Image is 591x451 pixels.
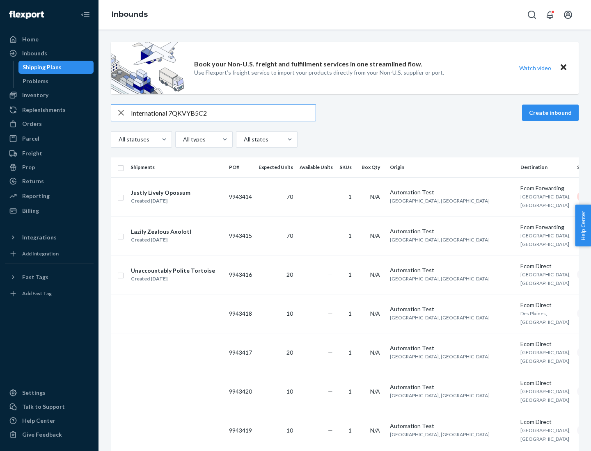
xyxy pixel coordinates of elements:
[22,290,52,297] div: Add Fast Tag
[520,379,570,387] div: Ecom Direct
[328,349,333,356] span: —
[390,227,514,235] div: Automation Test
[22,389,46,397] div: Settings
[520,271,570,286] span: [GEOGRAPHIC_DATA], [GEOGRAPHIC_DATA]
[131,236,191,244] div: Created [DATE]
[390,276,490,282] span: [GEOGRAPHIC_DATA], [GEOGRAPHIC_DATA]
[5,175,94,188] a: Returns
[328,232,333,239] span: —
[328,427,333,434] span: —
[296,157,336,177] th: Available Units
[226,255,255,294] td: 9943416
[77,7,94,23] button: Close Navigation
[22,35,39,43] div: Home
[18,75,94,88] a: Problems
[348,349,352,356] span: 1
[370,349,380,356] span: N/A
[370,193,380,200] span: N/A
[370,310,380,317] span: N/A
[5,89,94,102] a: Inventory
[390,266,514,274] div: Automation Test
[5,271,94,284] button: Fast Tags
[286,427,293,434] span: 10
[390,198,490,204] span: [GEOGRAPHIC_DATA], [GEOGRAPHIC_DATA]
[558,62,569,74] button: Close
[390,383,514,391] div: Automation Test
[328,310,333,317] span: —
[348,427,352,434] span: 1
[194,68,444,77] p: Use Flexport’s freight service to import your products directly from your Non-U.S. supplier or port.
[390,188,514,196] div: Automation Test
[328,388,333,395] span: —
[22,120,42,128] div: Orders
[131,105,316,121] input: Search inbounds by name, destination, msku...
[131,228,191,236] div: Lazily Zealous Axolotl
[22,134,39,143] div: Parcel
[390,237,490,243] span: [GEOGRAPHIC_DATA], [GEOGRAPHIC_DATA]
[23,77,48,85] div: Problems
[348,232,352,239] span: 1
[390,431,490,437] span: [GEOGRAPHIC_DATA], [GEOGRAPHIC_DATA]
[22,250,59,257] div: Add Integration
[336,157,358,177] th: SKUs
[542,7,558,23] button: Open notifications
[226,411,255,450] td: 9943419
[22,430,62,439] div: Give Feedback
[131,266,215,275] div: Unaccountably Polite Tortoise
[5,400,94,413] a: Talk to Support
[520,223,570,231] div: Ecom Forwarding
[22,49,47,57] div: Inbounds
[5,414,94,427] a: Help Center
[5,47,94,60] a: Inbounds
[348,310,352,317] span: 1
[112,10,148,19] a: Inbounds
[390,353,490,360] span: [GEOGRAPHIC_DATA], [GEOGRAPHIC_DATA]
[131,197,190,205] div: Created [DATE]
[560,7,576,23] button: Open account menu
[358,157,387,177] th: Box Qty
[5,161,94,174] a: Prep
[514,62,557,74] button: Watch video
[522,105,579,121] button: Create inbound
[243,135,244,143] input: All states
[226,294,255,333] td: 9943418
[23,63,62,71] div: Shipping Plans
[286,388,293,395] span: 10
[22,233,57,241] div: Integrations
[22,163,35,171] div: Prep
[5,189,94,203] a: Reporting
[5,287,94,300] a: Add Fast Tag
[5,103,94,116] a: Replenishments
[328,271,333,278] span: —
[286,271,293,278] span: 20
[22,91,48,99] div: Inventory
[286,193,293,200] span: 70
[520,427,570,442] span: [GEOGRAPHIC_DATA], [GEOGRAPHIC_DATA]
[517,157,574,177] th: Destination
[370,232,380,239] span: N/A
[5,247,94,260] a: Add Integration
[286,232,293,239] span: 70
[524,7,540,23] button: Open Search Box
[286,310,293,317] span: 10
[520,232,570,247] span: [GEOGRAPHIC_DATA], [GEOGRAPHIC_DATA]
[286,349,293,356] span: 20
[5,204,94,217] a: Billing
[348,193,352,200] span: 1
[22,273,48,281] div: Fast Tags
[520,184,570,192] div: Ecom Forwarding
[387,157,517,177] th: Origin
[118,135,119,143] input: All statuses
[370,388,380,395] span: N/A
[5,147,94,160] a: Freight
[22,192,50,200] div: Reporting
[9,11,44,19] img: Flexport logo
[22,149,42,157] div: Freight
[22,403,65,411] div: Talk to Support
[5,117,94,130] a: Orders
[226,216,255,255] td: 9943415
[18,61,94,74] a: Shipping Plans
[226,177,255,216] td: 9943414
[575,205,591,246] span: Help Center
[390,422,514,430] div: Automation Test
